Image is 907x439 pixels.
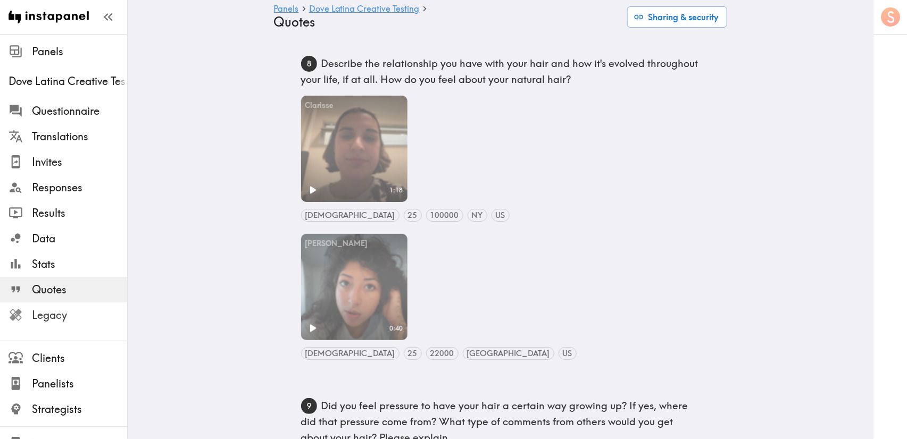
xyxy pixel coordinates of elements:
[32,376,127,391] span: Panelists
[274,4,299,14] a: Panels
[468,209,487,221] span: NY
[274,14,619,30] h4: Quotes
[32,44,127,59] span: Panels
[32,282,127,297] span: Quotes
[404,348,421,359] span: 25
[32,206,127,221] span: Results
[32,155,127,170] span: Invites
[627,6,727,28] button: Sharing & security
[32,231,127,246] span: Data
[887,8,895,27] span: S
[427,348,458,359] span: 22000
[404,209,421,221] span: 25
[32,257,127,272] span: Stats
[492,209,509,221] span: US
[301,57,698,86] span: Describe the relationship you have with your hair and how it's evolved throughout your life, if a...
[559,348,576,359] span: US
[427,209,463,221] span: 100000
[32,104,127,119] span: Questionnaire
[307,59,311,69] text: 8
[32,402,127,417] span: Strategists
[301,317,324,340] button: Play
[32,129,127,144] span: Translations
[302,348,399,359] span: [DEMOGRAPHIC_DATA]
[9,74,127,89] span: Dove Latina Creative Testing
[390,324,405,333] span: 0:40
[301,96,407,115] div: Clarisse
[309,4,420,14] a: Dove Latina Creative Testing
[390,185,405,195] span: 1:18
[307,401,311,411] text: 9
[301,179,324,202] button: Play
[32,351,127,366] span: Clients
[32,308,127,323] span: Legacy
[463,348,554,359] span: [GEOGRAPHIC_DATA]
[302,209,399,221] span: [DEMOGRAPHIC_DATA]
[880,6,901,28] button: S
[32,180,127,195] span: Responses
[301,234,407,254] div: [PERSON_NAME]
